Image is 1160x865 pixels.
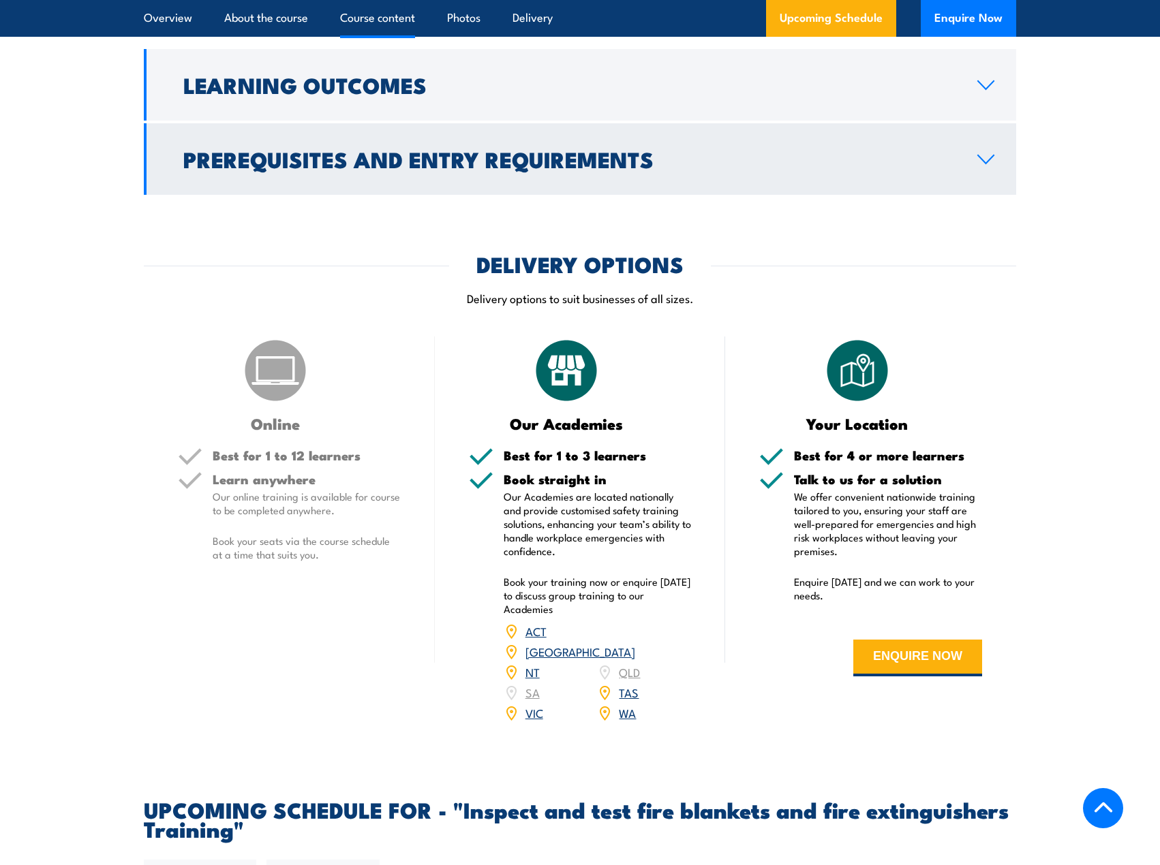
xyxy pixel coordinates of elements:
[183,149,956,168] h2: Prerequisites and Entry Requirements
[619,704,636,721] a: WA
[144,290,1016,306] p: Delivery options to suit businesses of all sizes.
[525,704,543,721] a: VIC
[504,449,692,462] h5: Best for 1 to 3 learners
[178,415,373,431] h3: Online
[759,415,955,431] h3: Your Location
[794,575,982,602] p: Enquire [DATE] and we can work to your needs.
[213,473,401,486] h5: Learn anywhere
[183,75,956,94] h2: Learning Outcomes
[794,473,982,486] h5: Talk to us for a solution
[144,49,1016,121] a: Learning Outcomes
[525,663,540,680] a: NT
[213,449,401,462] h5: Best for 1 to 12 learners
[504,473,692,486] h5: Book straight in
[213,534,401,561] p: Book your seats via the course schedule at a time that suits you.
[144,800,1016,838] h2: UPCOMING SCHEDULE FOR - "Inspect and test fire blankets and fire extinguishers Training"
[525,623,547,639] a: ACT
[213,490,401,517] p: Our online training is available for course to be completed anywhere.
[469,415,665,431] h3: Our Academies
[504,575,692,616] p: Book your training now or enquire [DATE] to discuss group training to our Academies
[525,643,635,659] a: [GEOGRAPHIC_DATA]
[476,254,684,273] h2: DELIVERY OPTIONS
[144,123,1016,195] a: Prerequisites and Entry Requirements
[794,449,982,462] h5: Best for 4 or more learners
[504,490,692,558] p: Our Academies are located nationally and provide customised safety training solutions, enhancing ...
[794,490,982,558] p: We offer convenient nationwide training tailored to you, ensuring your staff are well-prepared fo...
[853,640,982,676] button: ENQUIRE NOW
[619,684,639,700] a: TAS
